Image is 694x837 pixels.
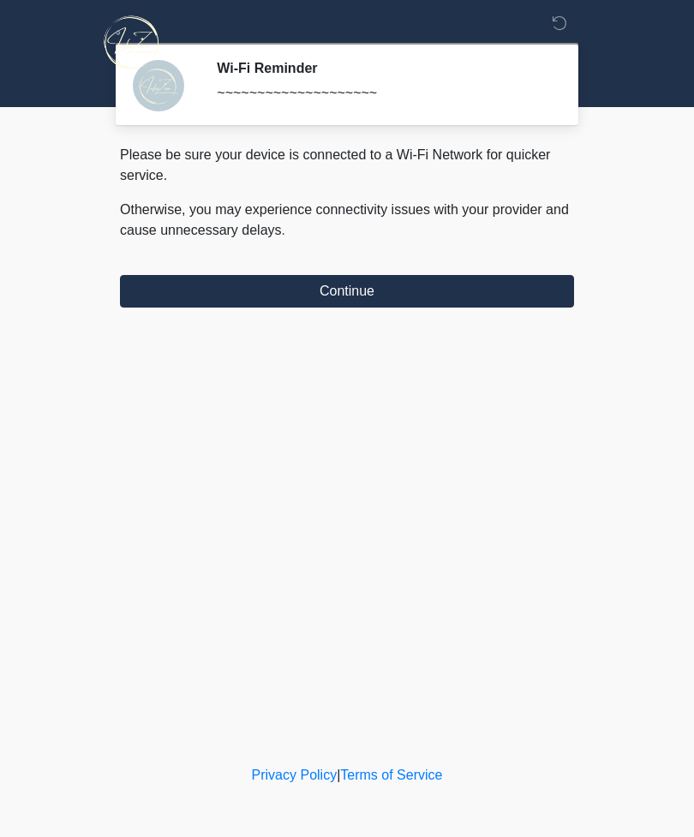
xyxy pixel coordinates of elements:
img: InfuZen Health Logo [103,13,162,72]
button: Continue [120,275,574,308]
a: Terms of Service [340,768,442,782]
a: Privacy Policy [252,768,338,782]
p: Please be sure your device is connected to a Wi-Fi Network for quicker service. [120,145,574,186]
p: Otherwise, you may experience connectivity issues with your provider and cause unnecessary delays [120,200,574,241]
span: . [282,223,285,237]
img: Agent Avatar [133,60,184,111]
a: | [337,768,340,782]
div: ~~~~~~~~~~~~~~~~~~~~ [217,83,548,104]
